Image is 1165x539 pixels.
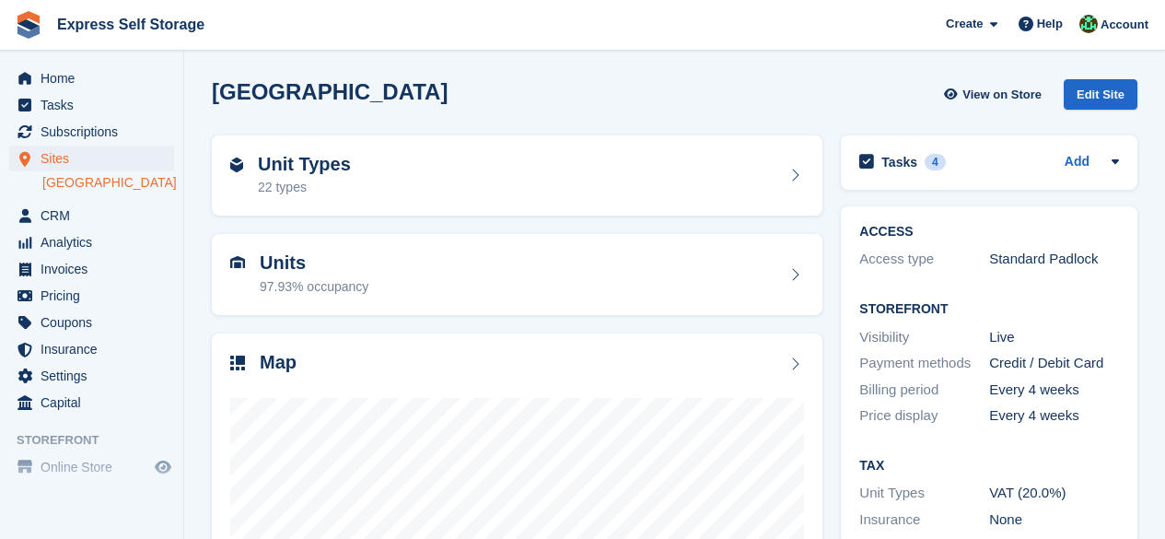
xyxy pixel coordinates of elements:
[859,483,989,504] div: Unit Types
[41,146,151,171] span: Sites
[859,380,989,401] div: Billing period
[9,146,174,171] a: menu
[41,203,151,228] span: CRM
[859,510,989,531] div: Insurance
[859,302,1119,317] h2: Storefront
[41,363,151,389] span: Settings
[9,65,174,91] a: menu
[989,380,1119,401] div: Every 4 weeks
[1064,79,1137,117] a: Edit Site
[260,352,297,373] h2: Map
[9,119,174,145] a: menu
[212,79,448,104] h2: [GEOGRAPHIC_DATA]
[42,174,174,192] a: [GEOGRAPHIC_DATA]
[9,454,174,480] a: menu
[1064,79,1137,110] div: Edit Site
[859,353,989,374] div: Payment methods
[152,456,174,478] a: Preview store
[41,65,151,91] span: Home
[260,252,368,274] h2: Units
[41,310,151,335] span: Coupons
[230,158,243,172] img: unit-type-icn-2b2737a686de81e16bb02015468b77c625bbabd49415b5ef34ead5e3b44a266d.svg
[1065,152,1089,173] a: Add
[212,135,822,217] a: Unit Types 22 types
[41,229,151,255] span: Analytics
[41,256,151,282] span: Invoices
[9,283,174,309] a: menu
[925,154,946,170] div: 4
[9,390,174,416] a: menu
[859,327,989,348] div: Visibility
[41,336,151,362] span: Insurance
[9,336,174,362] a: menu
[230,356,245,370] img: map-icn-33ee37083ee616e46c38cad1a60f524a97daa1e2b2c8c0bc3eb3415660979fc1.svg
[881,154,917,170] h2: Tasks
[859,249,989,270] div: Access type
[859,405,989,427] div: Price display
[1101,16,1148,34] span: Account
[9,310,174,335] a: menu
[258,154,351,175] h2: Unit Types
[17,431,183,450] span: Storefront
[941,79,1049,110] a: View on Store
[41,454,151,480] span: Online Store
[9,256,174,282] a: menu
[258,178,351,197] div: 22 types
[1079,15,1098,33] img: Shakiyra Davis
[859,459,1119,474] h2: Tax
[1037,15,1063,33] span: Help
[230,256,245,269] img: unit-icn-7be61d7bf1b0ce9d3e12c5938cc71ed9869f7b940bace4675aadf7bd6d80202e.svg
[989,353,1119,374] div: Credit / Debit Card
[962,86,1042,104] span: View on Store
[989,483,1119,504] div: VAT (20.0%)
[9,229,174,255] a: menu
[9,203,174,228] a: menu
[50,9,212,40] a: Express Self Storage
[946,15,983,33] span: Create
[989,510,1119,531] div: None
[9,92,174,118] a: menu
[989,249,1119,270] div: Standard Padlock
[41,92,151,118] span: Tasks
[989,405,1119,427] div: Every 4 weeks
[41,390,151,416] span: Capital
[212,234,822,315] a: Units 97.93% occupancy
[989,327,1119,348] div: Live
[859,225,1119,240] h2: ACCESS
[260,277,368,297] div: 97.93% occupancy
[9,363,174,389] a: menu
[41,119,151,145] span: Subscriptions
[15,11,42,39] img: stora-icon-8386f47178a22dfd0bd8f6a31ec36ba5ce8667c1dd55bd0f319d3a0aa187defe.svg
[41,283,151,309] span: Pricing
